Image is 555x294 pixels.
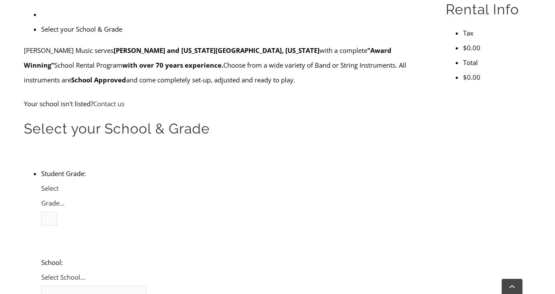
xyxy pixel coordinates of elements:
[41,273,85,281] span: Select School...
[24,120,426,138] h2: Select your School & Grade
[463,26,531,40] li: Tax
[41,184,65,207] span: Select Grade...
[24,96,426,111] p: Your school isn't listed?
[93,99,124,108] a: Contact us
[24,43,426,87] p: [PERSON_NAME] Music serves with a complete School Rental Program Choose from a wide variety of Ba...
[122,61,223,69] strong: with over 70 years experience.
[114,46,320,55] strong: [PERSON_NAME] and [US_STATE][GEOGRAPHIC_DATA], [US_STATE]
[463,55,531,70] li: Total
[446,0,531,19] h2: Rental Info
[463,70,531,85] li: $0.00
[41,22,426,36] li: Select your School & Grade
[463,40,531,55] li: $0.00
[71,75,126,84] strong: School Approved
[41,169,86,178] label: Student Grade:
[41,258,63,267] label: School:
